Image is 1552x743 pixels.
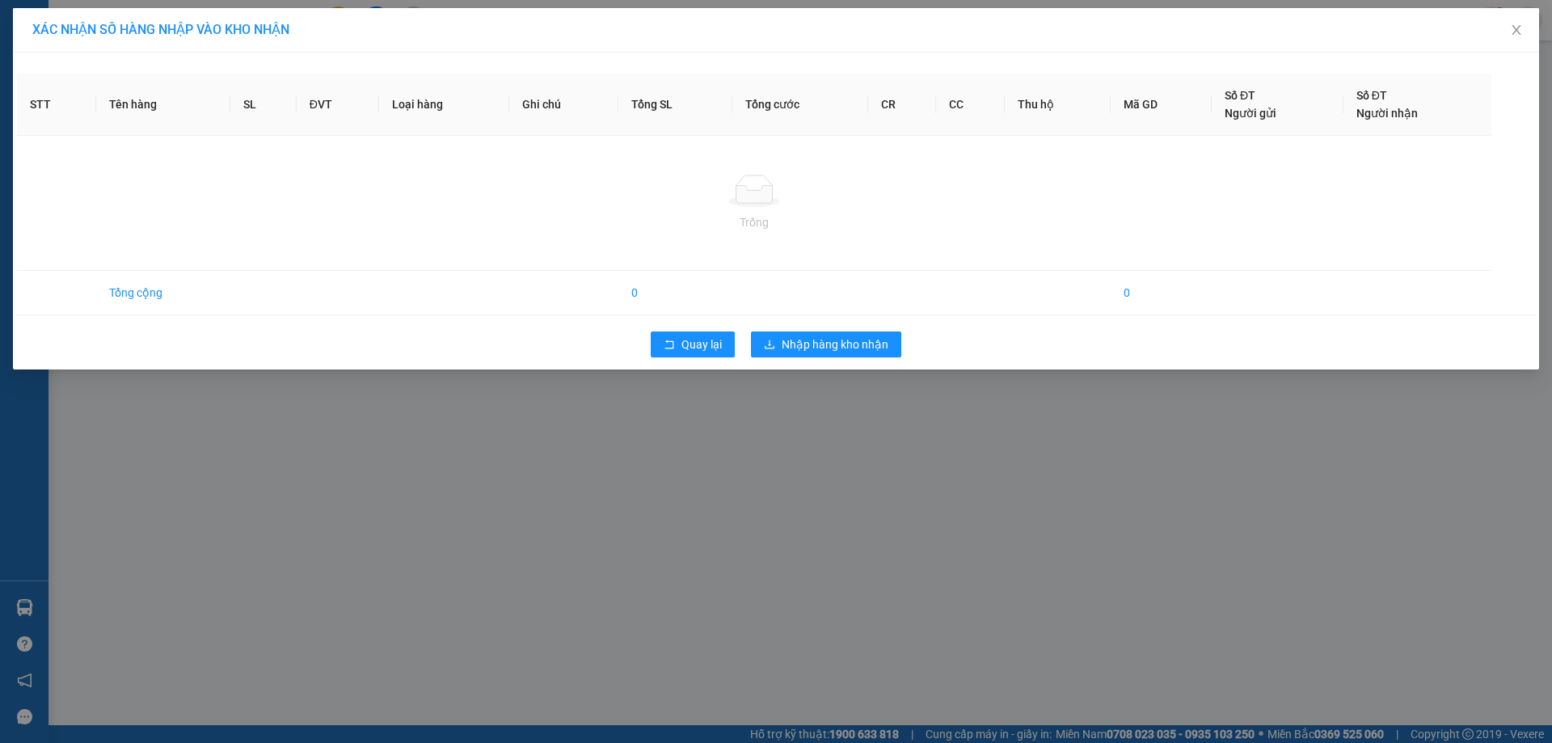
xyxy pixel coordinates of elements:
[32,22,289,37] span: XÁC NHẬN SỐ HÀNG NHẬP VÀO KHO NHẬN
[1111,271,1212,315] td: 0
[1005,74,1110,136] th: Thu hộ
[664,339,675,352] span: rollback
[1225,89,1255,102] span: Số ĐT
[936,74,1005,136] th: CC
[96,74,230,136] th: Tên hàng
[782,336,888,353] span: Nhập hàng kho nhận
[618,74,732,136] th: Tổng SL
[1225,107,1276,120] span: Người gửi
[17,74,96,136] th: STT
[96,271,230,315] td: Tổng cộng
[230,74,296,136] th: SL
[1111,74,1212,136] th: Mã GD
[30,213,1478,231] div: Trống
[379,74,509,136] th: Loại hàng
[509,74,619,136] th: Ghi chú
[1510,23,1523,36] span: close
[681,336,722,353] span: Quay lại
[651,331,735,357] button: rollbackQuay lại
[104,23,155,155] b: Biên nhận gởi hàng hóa
[868,74,937,136] th: CR
[732,74,868,136] th: Tổng cước
[751,331,901,357] button: downloadNhập hàng kho nhận
[618,271,732,315] td: 0
[1356,89,1387,102] span: Số ĐT
[297,74,379,136] th: ĐVT
[764,339,775,352] span: download
[1494,8,1539,53] button: Close
[1356,107,1418,120] span: Người nhận
[20,104,89,180] b: An Anh Limousine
